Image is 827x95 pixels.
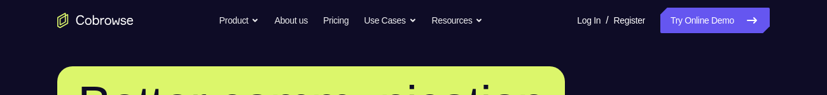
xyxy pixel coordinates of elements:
button: Resources [432,8,483,33]
a: Pricing [323,8,349,33]
a: About us [274,8,307,33]
button: Use Cases [364,8,416,33]
a: Try Online Demo [660,8,770,33]
a: Log In [577,8,601,33]
button: Product [219,8,260,33]
span: / [606,13,608,28]
a: Register [614,8,645,33]
a: Go to the home page [57,13,134,28]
